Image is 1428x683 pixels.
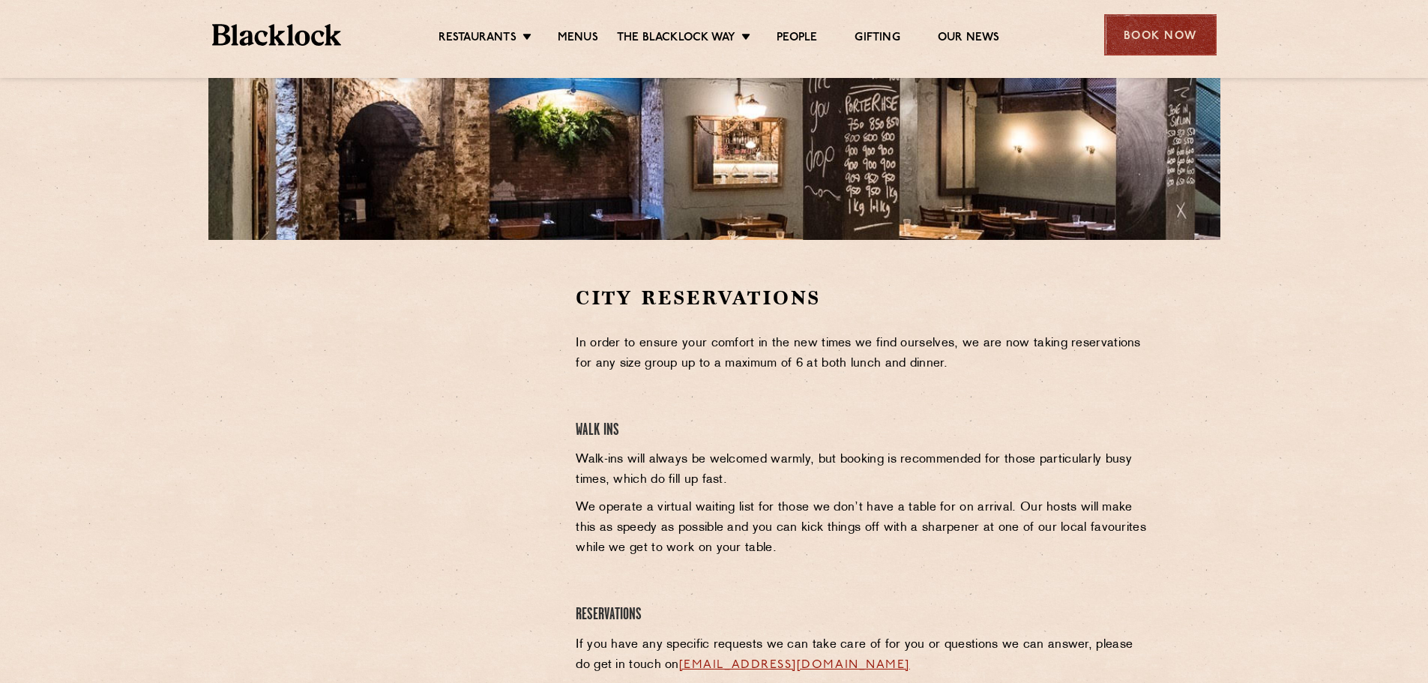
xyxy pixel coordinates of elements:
h4: Reservations [576,605,1151,625]
a: The Blacklock Way [617,31,735,47]
a: Menus [558,31,598,47]
a: Gifting [855,31,900,47]
a: Our News [938,31,1000,47]
img: BL_Textured_Logo-footer-cropped.svg [212,24,342,46]
p: Walk-ins will always be welcomed warmly, but booking is recommended for those particularly busy t... [576,450,1151,490]
h4: Walk Ins [576,421,1151,441]
p: In order to ensure your comfort in the new times we find ourselves, we are now taking reservation... [576,334,1151,374]
a: [EMAIL_ADDRESS][DOMAIN_NAME] [679,659,910,671]
p: We operate a virtual waiting list for those we don’t have a table for on arrival. Our hosts will ... [576,498,1151,559]
h2: City Reservations [576,285,1151,311]
a: Restaurants [439,31,516,47]
a: People [777,31,817,47]
iframe: OpenTable make booking widget [331,285,499,511]
p: If you have any specific requests we can take care of for you or questions we can answer, please ... [576,635,1151,676]
div: Book Now [1104,14,1217,55]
